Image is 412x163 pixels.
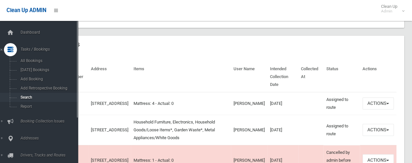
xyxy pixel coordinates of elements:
[267,115,298,145] td: [DATE]
[19,77,78,81] span: Add Booking
[19,119,83,123] span: Booking Collection Issues
[298,62,323,92] th: Collected At
[19,47,83,52] span: Tasks / Bookings
[91,101,128,106] a: [STREET_ADDRESS]
[231,92,267,115] td: [PERSON_NAME]
[360,62,396,92] th: Actions
[19,95,78,100] span: Search
[231,62,267,92] th: User Name
[378,4,404,14] span: Clean Up
[323,62,360,92] th: Status
[231,115,267,145] td: [PERSON_NAME]
[362,97,394,109] button: Actions
[131,115,231,145] td: Household Furniture, Electronics, Household Goods/Loose Items*, Garden Waste*, Metal Appliances/W...
[381,9,397,14] small: Admin
[323,92,360,115] td: Assigned to route
[19,30,83,35] span: Dashboard
[91,158,128,163] a: [STREET_ADDRESS]
[19,104,78,109] span: Report
[19,86,78,90] span: Add Retrospective Booking
[362,124,394,136] button: Actions
[267,92,298,115] td: [DATE]
[19,136,83,140] span: Addresses
[7,7,46,13] span: Clean Up ADMIN
[91,127,128,132] a: [STREET_ADDRESS]
[88,62,131,92] th: Address
[19,58,78,63] span: All Bookings
[131,92,231,115] td: Mattress: 4 - Actual: 0
[19,153,83,157] span: Drivers, Trucks and Routes
[19,68,78,72] span: [DATE] Bookings
[323,115,360,145] td: Assigned to route
[267,62,298,92] th: Intended Collection Date
[131,62,231,92] th: Items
